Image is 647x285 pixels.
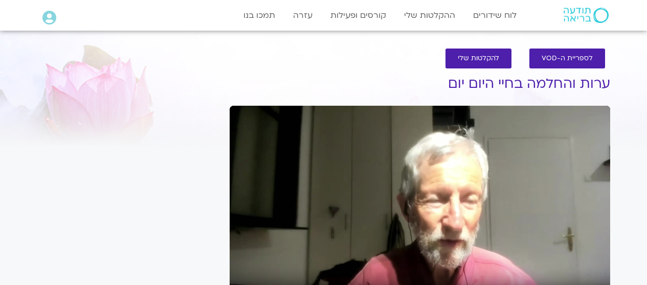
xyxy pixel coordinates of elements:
[468,6,522,25] a: לוח שידורים
[458,55,499,62] span: להקלטות שלי
[564,8,609,23] img: תודעה בריאה
[325,6,391,25] a: קורסים ופעילות
[542,55,593,62] span: לספריית ה-VOD
[399,6,460,25] a: ההקלטות שלי
[529,49,605,68] a: לספריית ה-VOD
[230,76,610,91] h1: ערות והחלמה בחיי היום יום
[238,6,280,25] a: תמכו בנו
[288,6,318,25] a: עזרה
[445,49,511,68] a: להקלטות שלי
